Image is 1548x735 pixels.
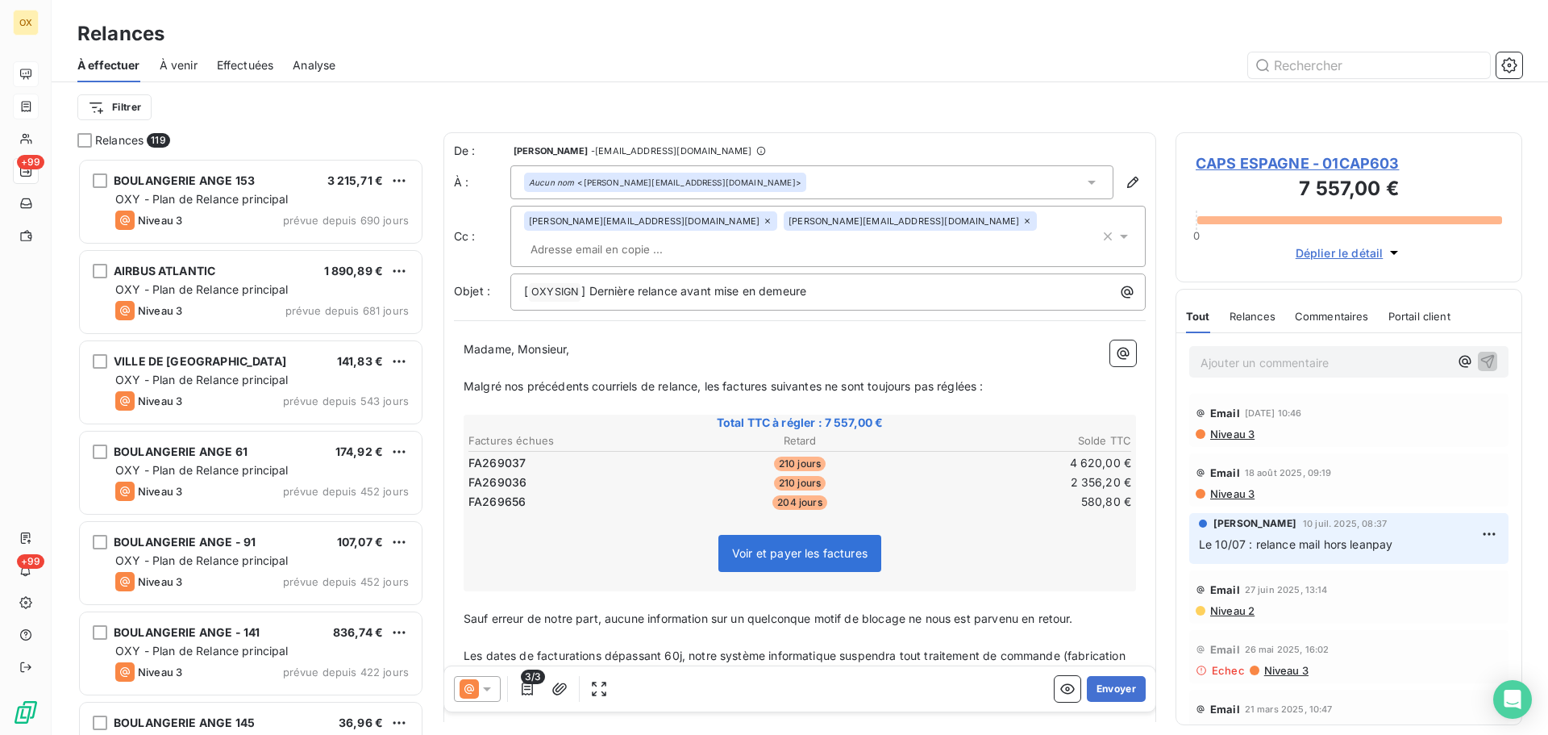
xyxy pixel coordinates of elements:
span: OXY - Plan de Relance principal [115,644,289,658]
button: Filtrer [77,94,152,120]
span: - [EMAIL_ADDRESS][DOMAIN_NAME] [591,146,751,156]
span: BOULANGERIE ANGE 145 [114,716,255,729]
span: 1 890,89 € [324,264,384,278]
span: 107,07 € [337,535,383,549]
span: [PERSON_NAME] [514,146,588,156]
span: 174,92 € [335,445,383,458]
span: 141,83 € [337,354,383,368]
span: 10 juil. 2025, 08:37 [1303,519,1387,528]
span: FA269036 [468,474,526,491]
span: BOULANGERIE ANGE 61 [114,445,248,458]
span: Niveau 3 [1209,428,1255,441]
span: Niveau 2 [1209,604,1255,617]
th: Solde TTC [912,432,1132,449]
div: OX [13,10,39,35]
span: Niveau 3 [138,666,182,679]
span: [PERSON_NAME] [1213,516,1296,531]
span: Niveau 3 [1209,487,1255,500]
span: 204 jours [772,495,826,510]
span: [PERSON_NAME][EMAIL_ADDRESS][DOMAIN_NAME] [789,216,1019,226]
span: Email [1210,466,1240,479]
span: Email [1210,703,1240,716]
span: Les dates de facturations dépassant 60j, notre système informatique suspendra tout traitement de ... [464,649,1129,681]
button: Déplier le détail [1291,244,1408,262]
span: OXYSIGN [529,283,580,302]
span: Email [1210,583,1240,596]
span: prévue depuis 452 jours [283,575,409,588]
span: Email [1210,407,1240,420]
span: Niveau 3 [138,304,182,317]
span: Madame, Monsieur, [464,342,570,356]
span: [DATE] 10:46 [1245,408,1302,418]
span: Voir et payer les factures [732,546,868,560]
span: 18 août 2025, 09:19 [1245,468,1332,478]
span: prévue depuis 543 jours [283,395,409,407]
span: +99 [17,155,44,169]
span: CAPS ESPAGNE - 01CAP603 [1196,152,1502,174]
th: Retard [689,432,909,449]
div: <[PERSON_NAME][EMAIL_ADDRESS][DOMAIN_NAME]> [529,177,801,188]
span: FA269037 [468,455,526,471]
span: +99 [17,554,44,569]
span: Malgré nos précédents courriels de relance, les factures suivantes ne sont toujours pas réglées : [464,379,984,393]
span: 836,74 € [333,625,383,639]
span: 3/3 [521,670,545,684]
input: Adresse email en copie ... [524,237,710,261]
span: Commentaires [1295,310,1369,323]
button: Envoyer [1087,676,1146,702]
span: [ [524,284,528,298]
label: À : [454,174,510,190]
span: OXY - Plan de Relance principal [115,282,289,296]
div: grid [77,158,424,735]
span: Niveau 3 [138,575,182,588]
h3: Relances [77,19,164,48]
span: De : [454,143,510,159]
span: 3 215,71 € [327,173,384,187]
span: Objet : [454,284,490,298]
span: AIRBUS ATLANTIC [114,264,215,278]
span: Effectuées [217,57,274,73]
td: 2 356,20 € [912,474,1132,491]
span: Niveau 3 [138,395,182,407]
span: 210 jours [774,457,826,471]
span: OXY - Plan de Relance principal [115,192,289,206]
span: OXY - Plan de Relance principal [115,463,289,477]
span: Portail client [1388,310,1450,323]
div: Open Intercom Messenger [1493,680,1532,719]
span: Niveau 3 [138,485,182,498]
h3: 7 557,00 € [1196,174,1502,207]
span: Relances [95,132,144,148]
span: prévue depuis 422 jours [283,666,409,679]
span: 210 jours [774,476,826,491]
span: FA269656 [468,494,526,510]
span: prévue depuis 681 jours [285,304,409,317]
span: 119 [147,133,169,148]
span: ] Dernière relance avant mise en demeure [581,284,806,298]
span: Le 10/07 : relance mail hors leanpay [1199,537,1392,551]
span: À effectuer [77,57,140,73]
span: Déplier le détail [1296,244,1384,261]
span: prévue depuis 690 jours [283,214,409,227]
span: Email [1210,643,1240,656]
td: 4 620,00 € [912,454,1132,472]
span: OXY - Plan de Relance principal [115,553,289,567]
td: 580,80 € [912,493,1132,511]
em: Aucun nom [529,177,574,188]
span: 26 mai 2025, 16:02 [1245,645,1330,654]
th: Factures échues [468,432,688,449]
span: Sauf erreur de notre part, aucune information sur un quelconque motif de blocage ne nous est parv... [464,612,1073,625]
span: 27 juin 2025, 13:14 [1245,585,1328,595]
span: 21 mars 2025, 10:47 [1245,704,1333,714]
span: 0 [1193,229,1200,242]
span: Echec [1212,664,1245,677]
span: [PERSON_NAME][EMAIL_ADDRESS][DOMAIN_NAME] [529,216,759,226]
img: Logo LeanPay [13,700,39,725]
span: À venir [160,57,198,73]
span: Tout [1186,310,1210,323]
span: VILLE DE [GEOGRAPHIC_DATA] [114,354,286,368]
span: Analyse [293,57,335,73]
label: Cc : [454,228,510,244]
span: BOULANGERIE ANGE - 91 [114,535,256,549]
input: Rechercher [1248,52,1490,78]
span: Total TTC à régler : 7 557,00 € [466,415,1134,431]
